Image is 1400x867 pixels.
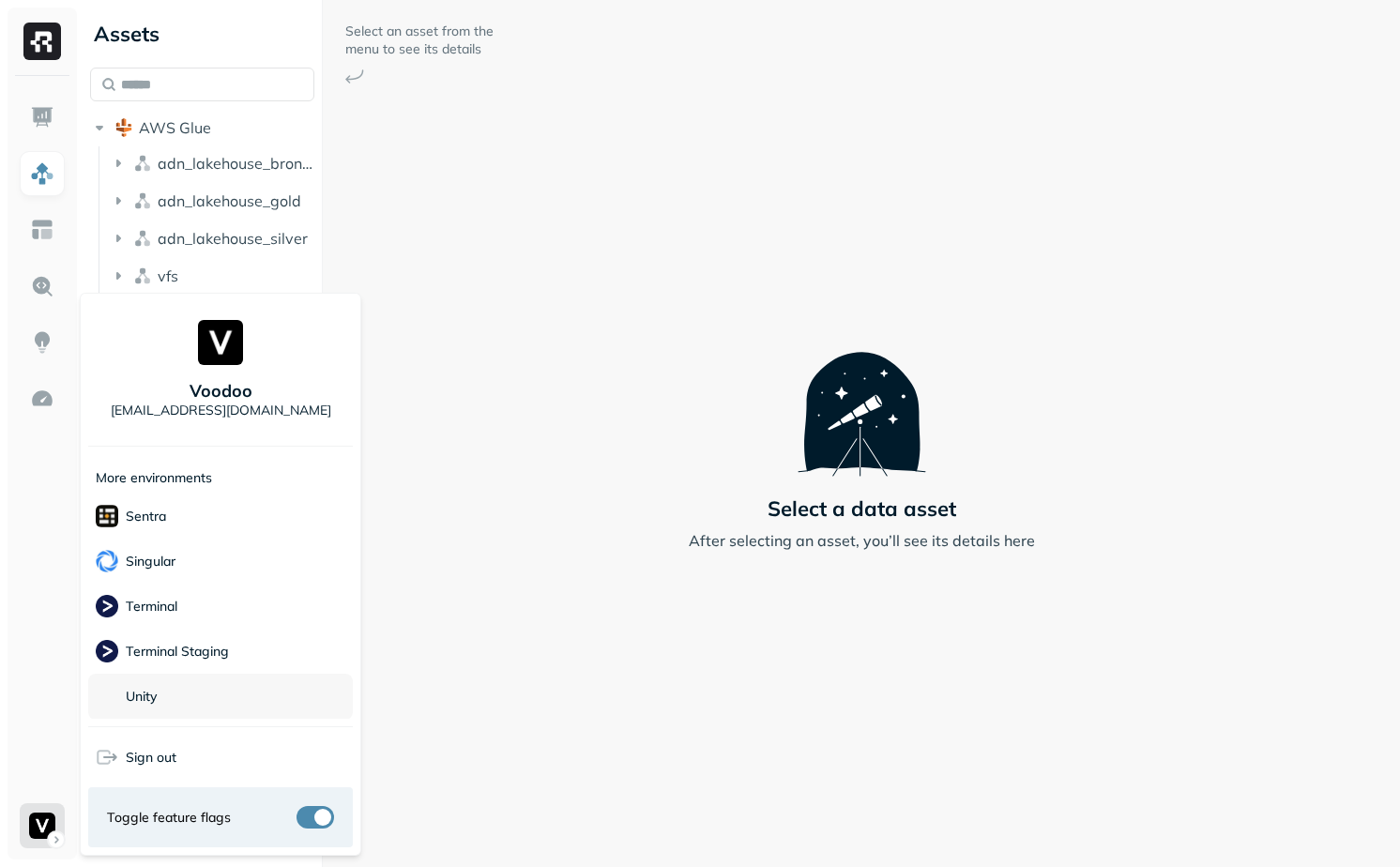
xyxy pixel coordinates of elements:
p: Unity [126,688,157,706]
p: Terminal [126,598,177,616]
span: Sign out [126,749,176,767]
p: Sentra [126,508,166,525]
span: Toggle feature flags [107,809,231,827]
p: Singular [126,553,175,570]
p: More environments [96,469,212,487]
img: Terminal [96,595,118,617]
img: Unity [96,685,118,708]
img: Sentra [96,505,118,527]
img: Voodoo [198,320,243,365]
img: Singular [96,550,118,572]
img: Terminal Staging [96,640,118,662]
p: Voodoo [190,380,252,402]
p: Terminal Staging [126,643,229,661]
p: [EMAIL_ADDRESS][DOMAIN_NAME] [111,402,331,419]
